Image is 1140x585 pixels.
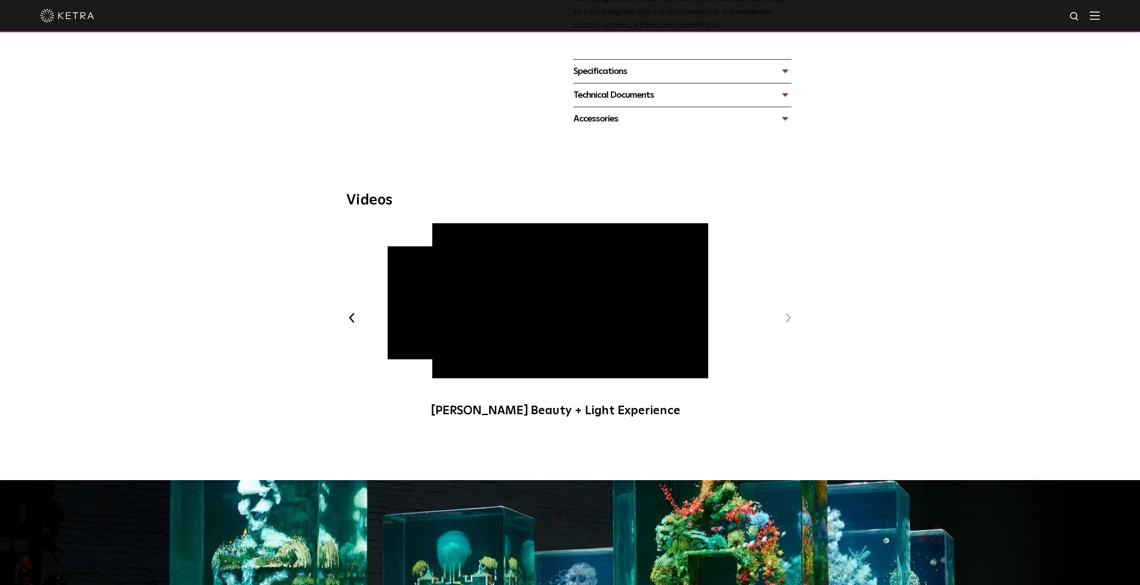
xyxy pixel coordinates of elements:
[40,9,94,22] img: ketra-logo-2019-white
[346,312,358,324] button: Previous
[783,312,794,324] button: Next
[346,193,794,208] h3: Videos
[1069,11,1080,22] img: search icon
[573,112,792,126] div: Accessories
[1090,11,1100,20] img: Hamburger%20Nav.svg
[573,64,792,78] div: Specifications
[573,88,792,102] div: Technical Documents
